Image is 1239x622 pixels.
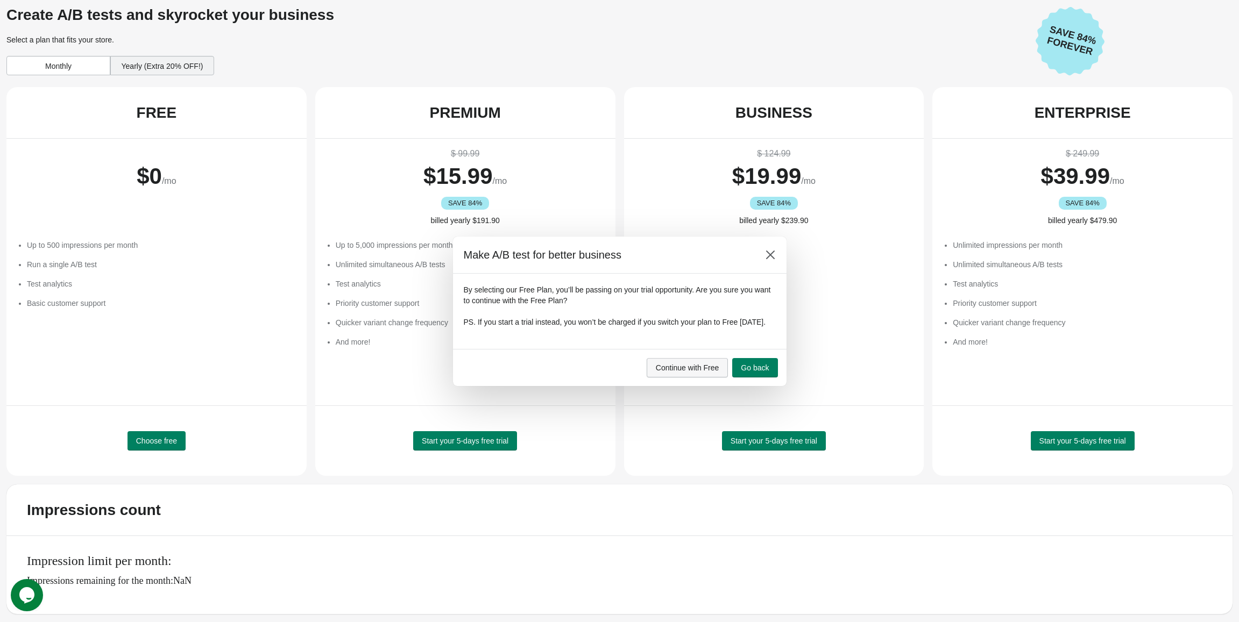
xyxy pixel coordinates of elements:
p: By selecting our Free Plan, you’ll be passing on your trial opportunity. Are you sure you want to... [464,284,776,306]
span: Go back [741,363,769,372]
h2: Make A/B test for better business [464,247,750,262]
button: Continue with Free [647,358,728,377]
iframe: chat widget [11,579,45,611]
span: Continue with Free [656,363,719,372]
p: PS. If you start a trial instead, you won’t be charged if you switch your plan to Free [DATE]. [464,317,776,327]
button: Go back [732,358,777,377]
